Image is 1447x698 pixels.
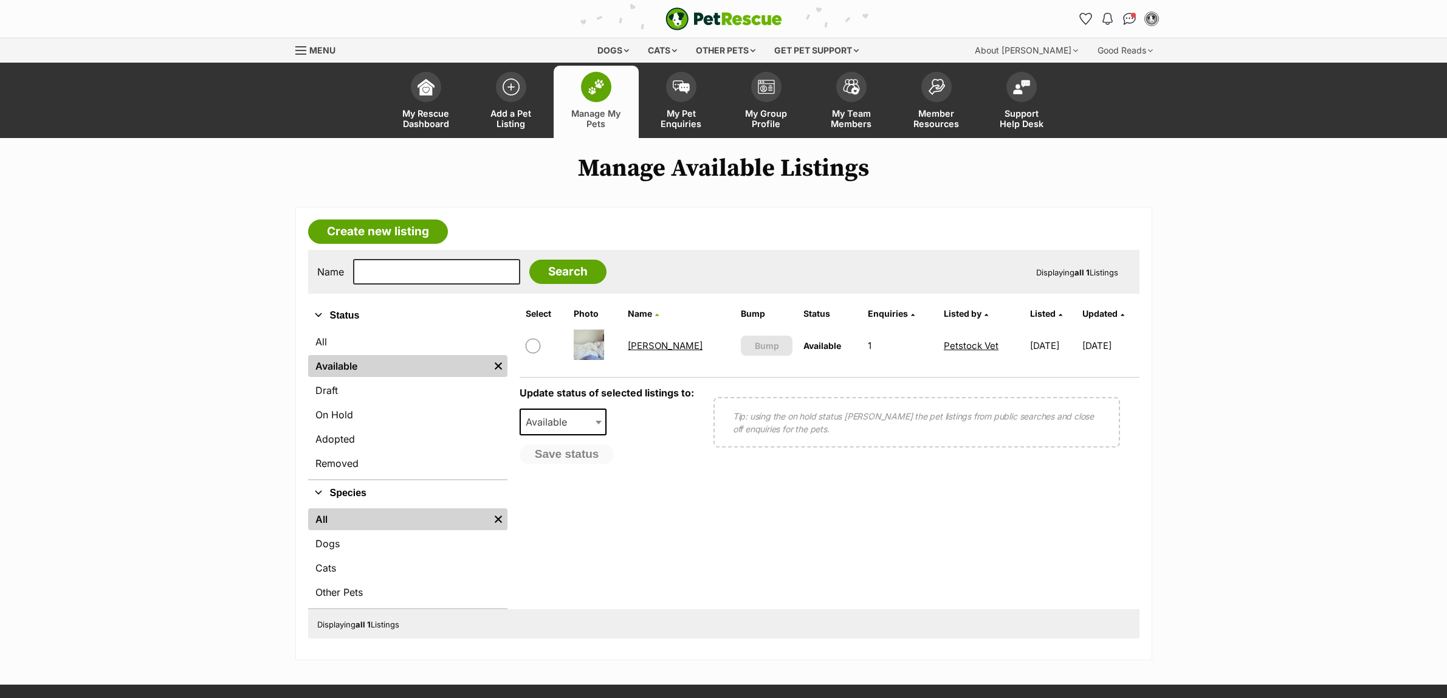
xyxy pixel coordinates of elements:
[1030,308,1062,319] a: Listed
[503,78,520,95] img: add-pet-listing-icon-0afa8454b4691262ce3f59096e99ab1cd57d4a30225e0717b998d2c9b9846f56.svg
[1036,268,1118,277] span: Displaying Listings
[308,508,489,530] a: All
[308,404,507,426] a: On Hold
[1013,80,1030,94] img: help-desk-icon-fdf02630f3aa405de69fd3d07c3f3aa587a6932b1a1747fa1d2bba05be0121f9.svg
[308,485,507,501] button: Species
[994,108,1049,129] span: Support Help Desk
[1076,9,1096,29] a: Favourites
[755,339,779,352] span: Bump
[665,7,782,30] img: logo-e224e6f780fb5917bec1dbf3a21bbac754714ae5b6737aabdf751b685950b380.svg
[295,38,344,60] a: Menu
[654,108,709,129] span: My Pet Enquiries
[554,66,639,138] a: Manage My Pets
[1082,325,1138,367] td: [DATE]
[317,266,344,277] label: Name
[868,308,908,319] span: translation missing: en.admin.listings.index.attributes.enquiries
[909,108,964,129] span: Member Resources
[1074,268,1090,277] strong: all 1
[521,304,568,323] th: Select
[383,66,469,138] a: My Rescue Dashboard
[489,355,507,377] a: Remove filter
[628,340,703,351] a: [PERSON_NAME]
[308,328,507,479] div: Status
[520,387,694,399] label: Update status of selected listings to:
[308,428,507,450] a: Adopted
[309,45,335,55] span: Menu
[687,38,764,63] div: Other pets
[589,38,638,63] div: Dogs
[569,108,624,129] span: Manage My Pets
[356,620,371,629] strong: all 1
[863,325,938,367] td: 1
[628,308,659,319] a: Name
[308,379,507,401] a: Draft
[308,581,507,603] a: Other Pets
[308,506,507,608] div: Species
[944,308,988,319] a: Listed by
[1142,9,1161,29] button: My account
[724,66,809,138] a: My Group Profile
[308,533,507,555] a: Dogs
[733,410,1101,435] p: Tip: using the on hold status [PERSON_NAME] the pet listings from public searches and close off e...
[308,452,507,474] a: Removed
[1082,308,1124,319] a: Updated
[1030,308,1056,319] span: Listed
[944,340,998,351] a: Petstock Vet
[308,308,507,323] button: Status
[639,38,686,63] div: Cats
[308,557,507,579] a: Cats
[665,7,782,30] a: PetRescue
[928,78,945,95] img: member-resources-icon-8e73f808a243e03378d46382f2149f9095a855e16c252ad45f914b54edf8863c.svg
[944,308,981,319] span: Listed by
[1025,325,1081,367] td: [DATE]
[418,78,435,95] img: dashboard-icon-eb2f2d2d3e046f16d808141f083e7271f6b2e854fb5c12c21221c1fb7104beca.svg
[868,308,915,319] a: Enquiries
[308,219,448,244] a: Create new listing
[809,66,894,138] a: My Team Members
[766,38,867,63] div: Get pet support
[824,108,879,129] span: My Team Members
[529,260,607,284] input: Search
[639,66,724,138] a: My Pet Enquiries
[741,336,792,356] button: Bump
[758,80,775,94] img: group-profile-icon-3fa3cf56718a62981997c0bc7e787c4b2cf8bcc04b72c1350f741eb67cf2f40e.svg
[1123,13,1136,25] img: chat-41dd97257d64d25036548639549fe6c8038ab92f7586957e7f3b1b290dea8141.svg
[628,308,652,319] span: Name
[966,38,1087,63] div: About [PERSON_NAME]
[521,413,579,430] span: Available
[308,331,507,353] a: All
[569,304,622,323] th: Photo
[673,80,690,94] img: pet-enquiries-icon-7e3ad2cf08bfb03b45e93fb7055b45f3efa6380592205ae92323e6603595dc1f.svg
[1082,308,1118,319] span: Updated
[308,355,489,377] a: Available
[520,409,607,435] span: Available
[979,66,1064,138] a: Support Help Desk
[799,304,861,323] th: Status
[803,340,841,351] span: Available
[1102,13,1112,25] img: notifications-46538b983faf8c2785f20acdc204bb7945ddae34d4c08c2a6579f10ce5e182be.svg
[484,108,538,129] span: Add a Pet Listing
[739,108,794,129] span: My Group Profile
[317,620,399,629] span: Displaying Listings
[736,304,797,323] th: Bump
[399,108,453,129] span: My Rescue Dashboard
[588,79,605,95] img: manage-my-pets-icon-02211641906a0b7f246fdf0571729dbe1e7629f14944591b6c1af311fb30b64b.svg
[894,66,979,138] a: Member Resources
[843,79,860,95] img: team-members-icon-5396bd8760b3fe7c0b43da4ab00e1e3bb1a5d9ba89233759b79545d2d3fc5d0d.svg
[1089,38,1161,63] div: Good Reads
[1120,9,1139,29] a: Conversations
[1076,9,1161,29] ul: Account quick links
[1098,9,1118,29] button: Notifications
[1146,13,1158,25] img: Petstock Vet profile pic
[469,66,554,138] a: Add a Pet Listing
[489,508,507,530] a: Remove filter
[520,444,614,464] button: Save status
